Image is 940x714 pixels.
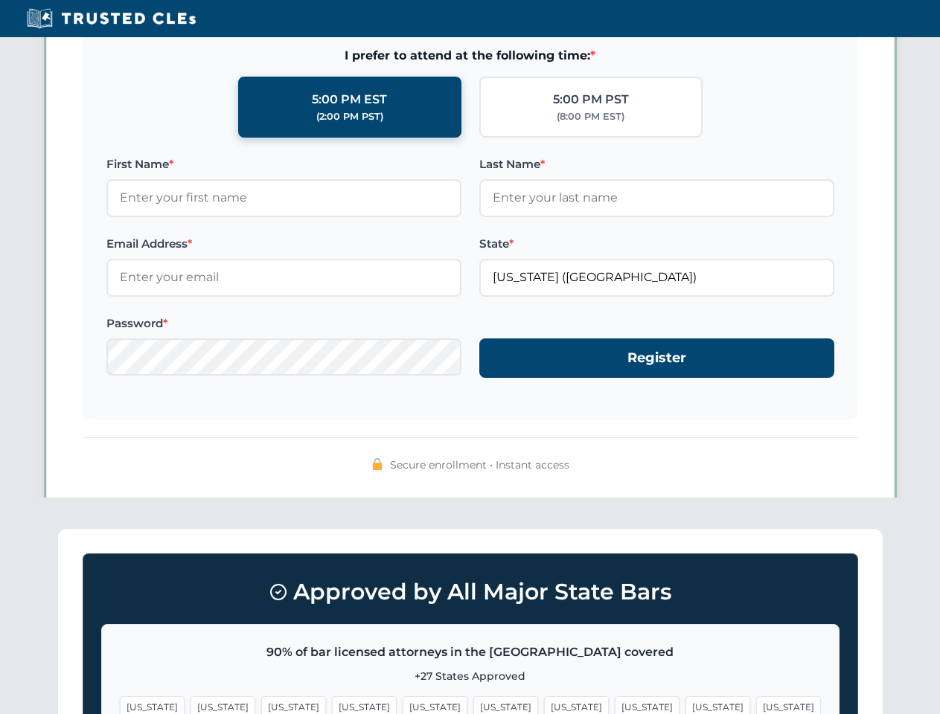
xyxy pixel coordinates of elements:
[371,458,383,470] img: 🔒
[106,46,834,65] span: I prefer to attend at the following time:
[553,90,629,109] div: 5:00 PM PST
[120,668,821,684] p: +27 States Approved
[106,315,461,332] label: Password
[557,109,624,124] div: (8:00 PM EST)
[106,235,461,253] label: Email Address
[479,179,834,216] input: Enter your last name
[22,7,200,30] img: Trusted CLEs
[106,179,461,216] input: Enter your first name
[101,572,840,612] h3: Approved by All Major State Bars
[312,90,387,109] div: 5:00 PM EST
[479,338,834,378] button: Register
[479,155,834,173] label: Last Name
[106,155,461,173] label: First Name
[390,457,569,473] span: Secure enrollment • Instant access
[120,643,821,662] p: 90% of bar licensed attorneys in the [GEOGRAPHIC_DATA] covered
[316,109,383,124] div: (2:00 PM PST)
[479,259,834,296] input: Florida (FL)
[106,259,461,296] input: Enter your email
[479,235,834,253] label: State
